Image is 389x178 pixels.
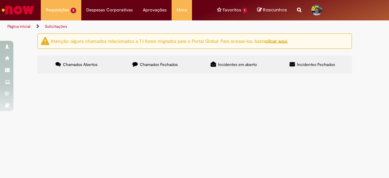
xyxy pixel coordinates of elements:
[1,3,35,17] img: ServiceNow
[45,24,67,29] a: Solicitações
[5,20,222,33] ul: Trilhas de página
[177,7,187,13] span: More
[140,62,178,67] span: Chamados Fechados
[63,62,98,67] span: Chamados Abertos
[266,38,288,44] a: clicar aqui.
[263,7,287,13] span: Rascunhos
[242,8,248,13] span: 1
[86,7,133,13] span: Despesas Corporativas
[297,62,335,67] span: Incidentes Fechados
[51,38,288,44] ng-bind-html: Atenção: alguns chamados relacionados a T.I foram migrados para o Portal Global. Para acessá-los,...
[46,7,69,13] span: Requisições
[71,8,76,13] span: 5
[223,7,241,13] span: Favoritos
[218,62,257,67] span: Incidentes em aberto
[257,7,287,13] a: No momento, sua lista de rascunhos tem 0 Itens
[143,7,167,13] span: Aprovações
[7,24,30,29] a: Página inicial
